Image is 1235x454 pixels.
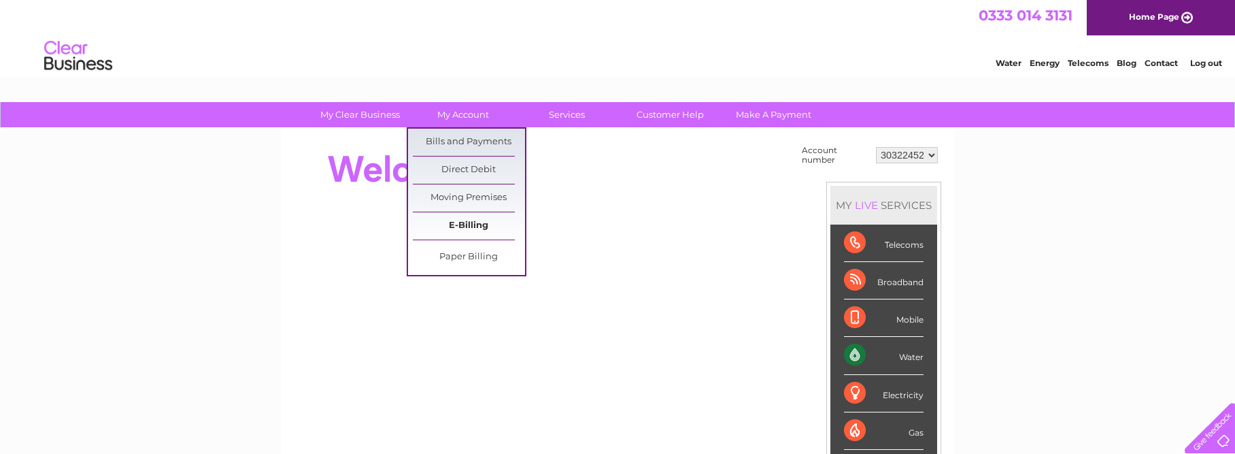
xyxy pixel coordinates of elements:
[844,337,924,374] div: Water
[996,58,1021,68] a: Water
[511,102,623,127] a: Services
[304,102,416,127] a: My Clear Business
[297,7,940,66] div: Clear Business is a trading name of Verastar Limited (registered in [GEOGRAPHIC_DATA] No. 3667643...
[1030,58,1060,68] a: Energy
[1145,58,1178,68] a: Contact
[852,199,881,212] div: LIVE
[413,157,525,184] a: Direct Debit
[614,102,726,127] a: Customer Help
[844,262,924,299] div: Broadband
[717,102,830,127] a: Make A Payment
[413,212,525,240] a: E-Billing
[1190,58,1222,68] a: Log out
[844,375,924,412] div: Electricity
[979,7,1072,24] a: 0333 014 3131
[844,412,924,450] div: Gas
[1068,58,1109,68] a: Telecoms
[413,129,525,156] a: Bills and Payments
[830,186,937,225] div: MY SERVICES
[413,244,525,271] a: Paper Billing
[844,299,924,337] div: Mobile
[798,142,873,168] td: Account number
[413,184,525,212] a: Moving Premises
[44,35,113,77] img: logo.png
[1117,58,1136,68] a: Blog
[407,102,520,127] a: My Account
[844,225,924,262] div: Telecoms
